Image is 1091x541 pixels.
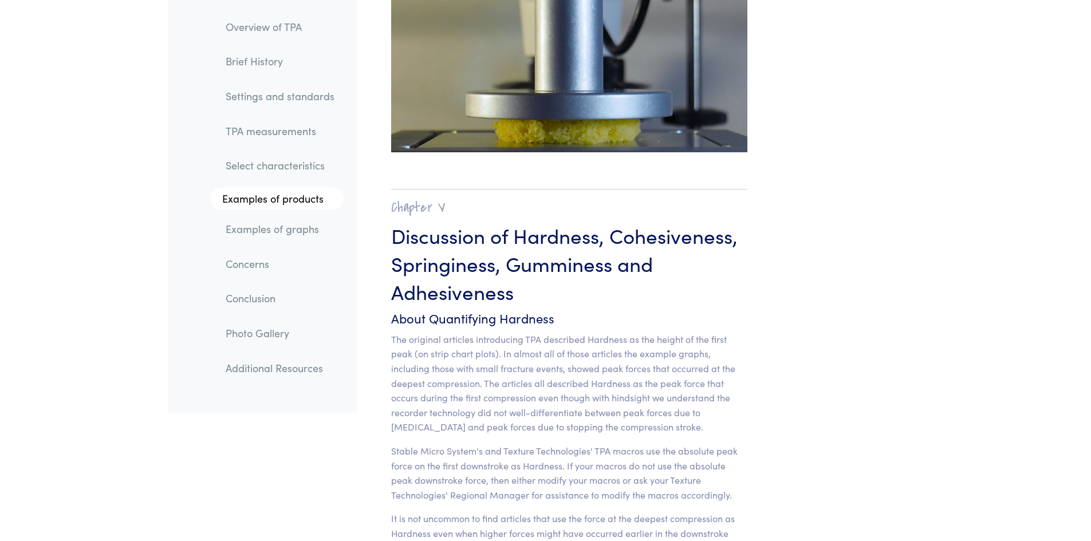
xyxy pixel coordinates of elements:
a: Brief History [216,49,344,75]
a: TPA measurements [216,118,344,144]
p: The original articles introducing TPA described Hardness as the height of the first peak (on stri... [391,332,748,435]
a: Examples of products [211,188,344,211]
p: Stable Micro System's and Texture Technologies' TPA macros use the absolute peak force on the fir... [391,444,748,502]
a: Settings and standards [216,83,344,109]
a: Overview of TPA [216,14,344,40]
a: Select characteristics [216,153,344,179]
a: Conclusion [216,286,344,312]
a: Examples of graphs [216,216,344,242]
h6: About Quantifying Hardness [391,310,748,327]
a: Additional Resources [216,355,344,381]
a: Photo Gallery [216,320,344,346]
h3: Discussion of Hardness, Cohesiveness, Springiness, Gumminess and Adhesiveness [391,221,748,305]
h2: Chapter V [391,199,748,216]
a: Concerns [216,251,344,277]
